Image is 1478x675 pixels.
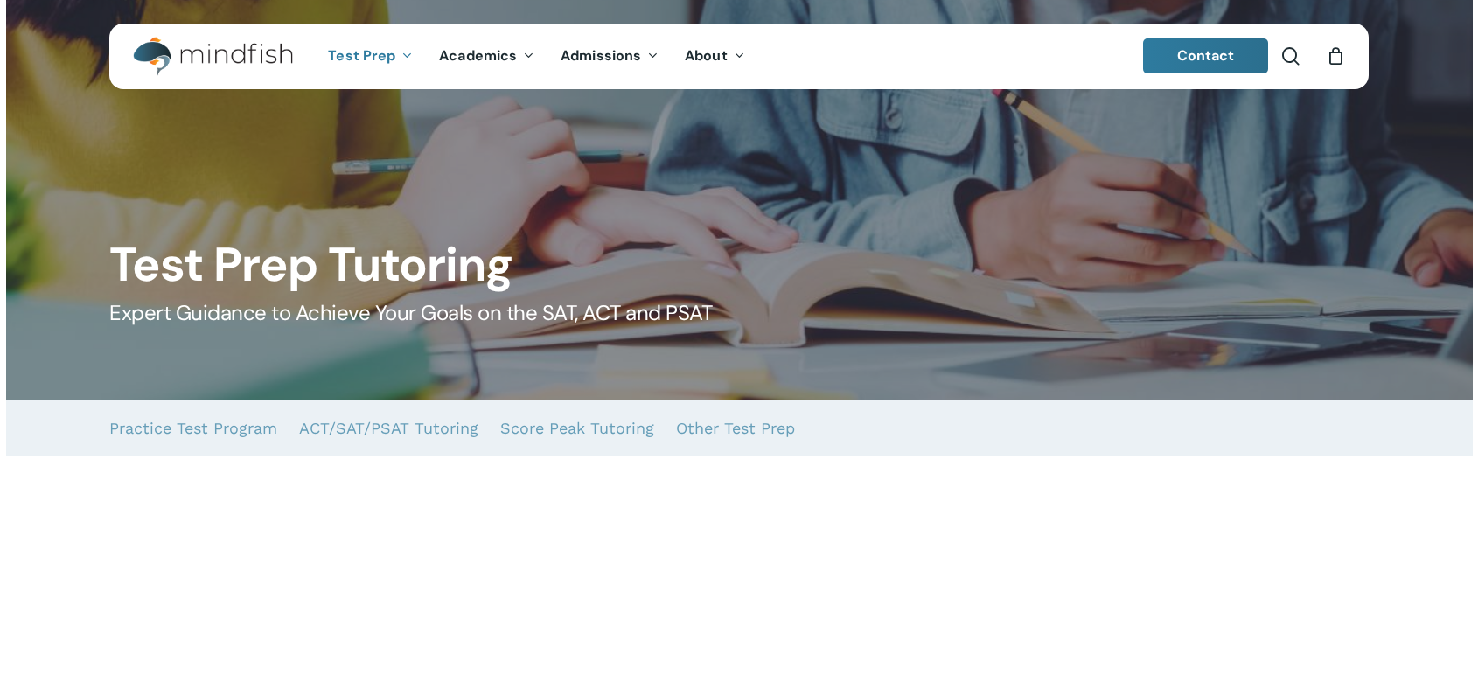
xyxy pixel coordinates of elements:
span: Contact [1177,46,1235,65]
h5: Expert Guidance to Achieve Your Goals on the SAT, ACT and PSAT [109,299,1368,327]
a: Test Prep [315,49,426,64]
h1: Test Prep Tutoring [109,237,1368,293]
a: Practice Test Program [109,400,277,456]
a: ACT/SAT/PSAT Tutoring [299,400,478,456]
a: Academics [426,49,547,64]
header: Main Menu [109,24,1369,89]
a: Other Test Prep [676,400,795,456]
a: Admissions [547,49,672,64]
span: About [685,46,728,65]
a: About [672,49,758,64]
a: Cart [1326,46,1345,66]
nav: Main Menu [315,24,757,89]
a: Contact [1143,38,1269,73]
span: Admissions [561,46,641,65]
a: Score Peak Tutoring [500,400,654,456]
span: Test Prep [328,46,395,65]
span: Academics [439,46,517,65]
